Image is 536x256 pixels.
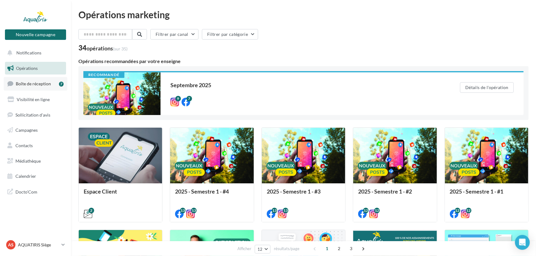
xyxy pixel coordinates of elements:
[515,235,530,250] div: Open Intercom Messenger
[78,45,128,51] div: 34
[59,82,64,87] div: 7
[170,82,435,88] div: Septembre 2025
[186,96,192,101] div: 7
[15,158,41,164] span: Médiathèque
[78,59,529,64] div: Opérations recommandées par votre enseigne
[5,239,66,251] a: AS AQUATIRIS Siège
[267,188,340,201] div: 2025 - Semestre 1 - #3
[374,208,380,213] div: 12
[175,188,249,201] div: 2025 - Semestre 1 - #4
[16,81,51,86] span: Boîte de réception
[255,245,270,254] button: 12
[15,112,50,117] span: Sollicitation d'avis
[89,208,94,213] div: 2
[272,208,277,213] div: 13
[274,246,299,252] span: résultats/page
[237,246,251,252] span: Afficher
[84,188,157,201] div: Espace Client
[4,170,67,183] a: Calendrier
[113,46,128,51] span: (sur 35)
[363,208,369,213] div: 12
[4,139,67,152] a: Contacts
[191,208,197,213] div: 13
[175,96,181,101] div: 9
[83,72,124,78] div: Recommandé
[4,185,67,198] a: Docto'Com
[180,208,186,213] div: 13
[4,109,67,122] a: Sollicitation d'avis
[16,50,41,55] span: Notifications
[466,208,471,213] div: 12
[450,188,523,201] div: 2025 - Semestre 1 - #1
[322,244,332,254] span: 1
[17,97,50,102] span: Visibilité en ligne
[283,208,288,213] div: 13
[460,82,514,93] button: Détails de l'opération
[150,29,199,40] button: Filtrer par canal
[16,66,38,71] span: Opérations
[15,173,36,179] span: Calendrier
[258,247,263,252] span: 12
[4,46,65,59] button: Notifications
[4,124,67,137] a: Campagnes
[455,208,460,213] div: 12
[358,188,432,201] div: 2025 - Semestre 1 - #2
[86,45,128,51] div: opérations
[78,10,529,19] div: Opérations marketing
[5,29,66,40] button: Nouvelle campagne
[15,188,37,196] span: Docto'Com
[4,62,67,75] a: Opérations
[15,143,33,148] span: Contacts
[346,244,356,254] span: 3
[8,242,14,248] span: AS
[4,155,67,168] a: Médiathèque
[4,77,67,90] a: Boîte de réception7
[4,93,67,106] a: Visibilité en ligne
[15,127,38,133] span: Campagnes
[334,244,344,254] span: 2
[202,29,258,40] button: Filtrer par catégorie
[18,242,59,248] p: AQUATIRIS Siège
